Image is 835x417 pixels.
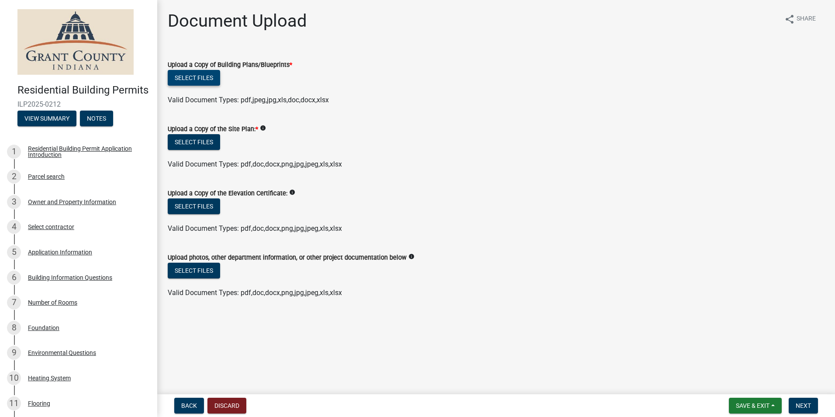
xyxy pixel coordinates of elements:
i: info [408,254,414,260]
button: Back [174,398,204,414]
button: Select files [168,70,220,86]
button: Save & Exit [729,398,782,414]
span: ILP2025-0212 [17,100,140,108]
div: 11 [7,396,21,410]
div: 4 [7,220,21,234]
div: Heating System [28,375,71,381]
div: 6 [7,271,21,285]
div: 5 [7,245,21,259]
i: info [289,189,295,195]
button: Select files [168,134,220,150]
div: Select contractor [28,224,74,230]
div: Foundation [28,325,59,331]
span: Valid Document Types: pdf,jpeg,jpg,xls,doc,docx,xlsx [168,96,329,104]
button: Discard [207,398,246,414]
button: Notes [80,111,113,126]
h4: Residential Building Permits [17,84,150,97]
span: Save & Exit [736,402,769,409]
label: Upload photos, other department information, or other project documentation below [168,255,407,261]
wm-modal-confirm: Summary [17,115,76,122]
i: info [260,125,266,131]
div: 3 [7,195,21,209]
div: 9 [7,346,21,360]
button: shareShare [777,10,823,28]
span: Next [796,402,811,409]
div: 2 [7,170,21,184]
span: Valid Document Types: pdf,doc,docx,png,jpg,jpeg,xls,xlsx [168,288,342,297]
label: Upload a Copy of Building Plans/Blueprints [168,62,292,68]
img: Grant County, Indiana [17,9,134,75]
div: Building Information Questions [28,275,112,281]
button: View Summary [17,111,76,126]
div: Parcel search [28,174,65,180]
wm-modal-confirm: Notes [80,115,113,122]
div: 1 [7,145,21,159]
i: share [784,14,795,24]
div: Application Information [28,249,92,255]
div: Owner and Property Information [28,199,116,205]
div: Residential Building Permit Application Introduction [28,146,143,158]
button: Select files [168,198,220,214]
span: Share [797,14,816,24]
label: Upload a Copy of the Site Plan: [168,126,258,132]
div: 10 [7,371,21,385]
div: 7 [7,295,21,309]
button: Select files [168,263,220,278]
button: Next [789,398,818,414]
div: 8 [7,321,21,335]
span: Valid Document Types: pdf,doc,docx,png,jpg,jpeg,xls,xlsx [168,160,342,168]
div: Number of Rooms [28,299,77,306]
h1: Document Upload [168,10,307,31]
div: Flooring [28,400,50,407]
span: Valid Document Types: pdf,doc,docx,png,jpg,jpeg,xls,xlsx [168,224,342,233]
div: Environmental Questions [28,350,96,356]
label: Upload a Copy of the Elevation Certificate: [168,191,287,197]
span: Back [181,402,197,409]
